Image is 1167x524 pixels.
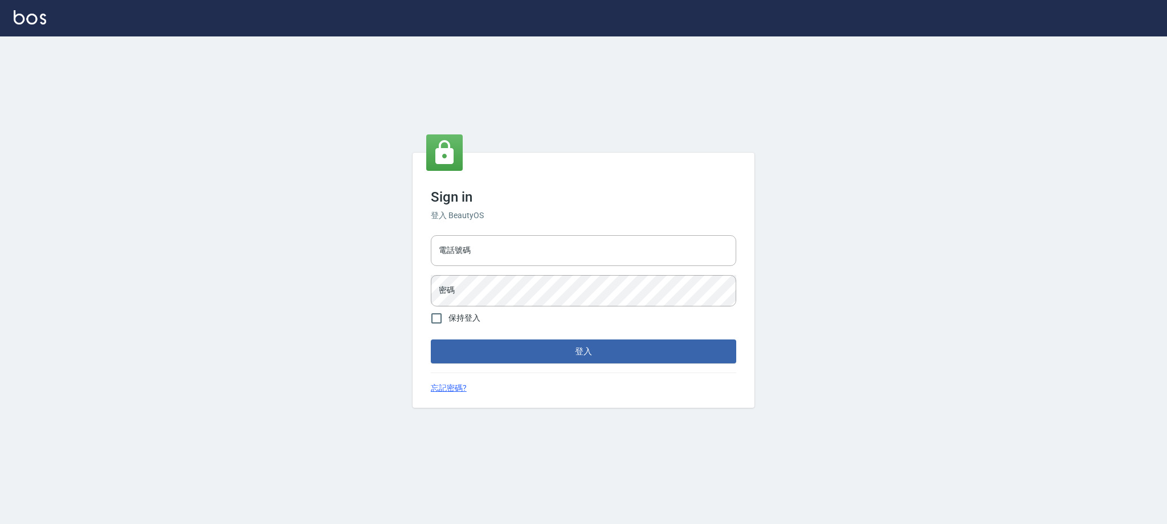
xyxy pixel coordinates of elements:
[431,382,467,394] a: 忘記密碼?
[431,210,736,222] h6: 登入 BeautyOS
[431,339,736,363] button: 登入
[14,10,46,24] img: Logo
[448,312,480,324] span: 保持登入
[431,189,736,205] h3: Sign in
